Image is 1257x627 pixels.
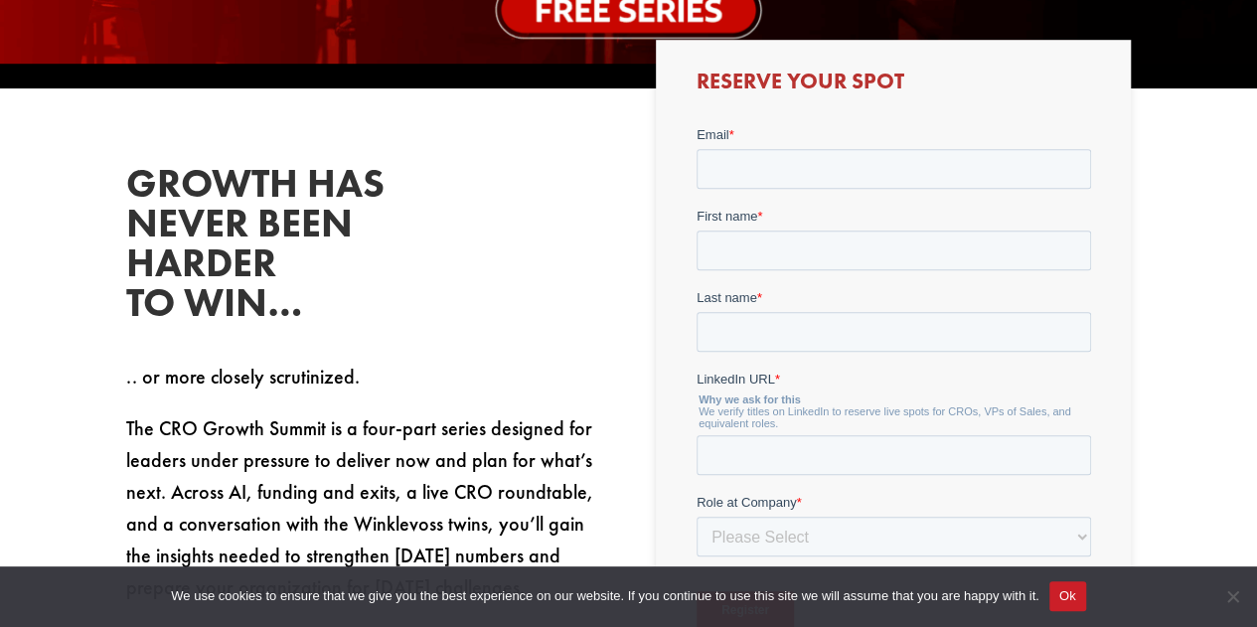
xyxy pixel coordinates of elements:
button: Ok [1049,581,1086,611]
span: The CRO Growth Summit is a four-part series designed for leaders under pressure to deliver now an... [126,415,593,600]
span: No [1222,586,1242,606]
h2: Growth has never been harder to win… [126,164,424,333]
span: We use cookies to ensure that we give you the best experience on our website. If you continue to ... [171,586,1038,606]
span: .. or more closely scrutinized. [126,364,360,390]
h3: Reserve Your Spot [697,71,1091,102]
